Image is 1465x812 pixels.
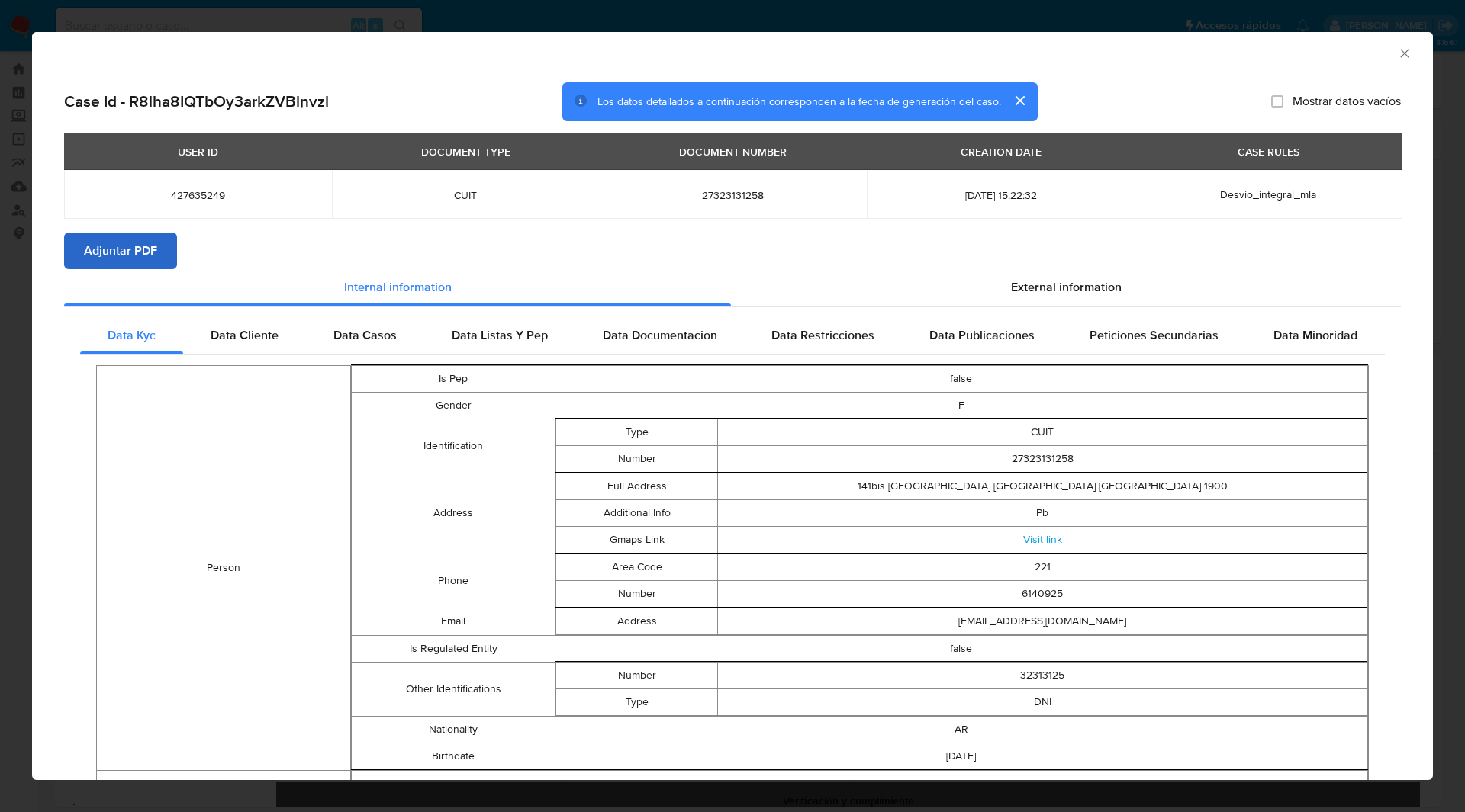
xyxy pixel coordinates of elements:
[555,365,1367,392] td: false
[352,743,555,769] td: Birthdate
[352,662,555,716] td: Other Identifications
[555,445,718,472] td: Number
[718,473,1367,499] td: 141bis [GEOGRAPHIC_DATA] [GEOGRAPHIC_DATA] [GEOGRAPHIC_DATA] 1900
[555,473,718,499] td: Full Address
[1090,326,1219,344] span: Peticiones Secundarias
[555,526,718,553] td: Gmaps Link
[412,139,520,165] div: DOCUMENT TYPE
[555,392,1367,419] td: F
[929,326,1035,344] span: Data Publicaciones
[555,554,718,580] td: Area Code
[64,233,177,269] button: Adjuntar PDF
[718,662,1367,688] td: 32313125
[618,188,849,202] span: 27323131258
[718,688,1367,715] td: DNI
[1228,139,1309,165] div: CASE RULES
[718,445,1367,472] td: 27323131258
[352,608,555,635] td: Email
[352,716,555,743] td: Nationality
[555,716,1367,743] td: AR
[352,419,555,473] td: Identification
[718,419,1367,445] td: CUIT
[718,608,1367,634] td: [EMAIL_ADDRESS][DOMAIN_NAME]
[555,688,718,715] td: Type
[344,278,452,296] span: Internal information
[84,234,157,268] span: Adjuntar PDF
[1293,94,1401,109] span: Mostrar datos vacíos
[555,662,718,688] td: Number
[1397,46,1411,59] button: Cerrar ventana
[885,188,1116,202] span: [DATE] 15:22:32
[352,554,555,608] td: Phone
[670,139,796,165] div: DOCUMENT NUMBER
[555,743,1367,769] td: [DATE]
[64,269,1401,306] div: Detailed info
[108,326,156,344] span: Data Kyc
[1271,95,1283,108] input: Mostrar datos vacíos
[64,91,329,111] h2: Case Id - R8lha8IQTbOy3arkZVBlnvzl
[352,635,555,662] td: Is Regulated Entity
[82,188,314,202] span: 427635249
[555,608,718,634] td: Address
[555,635,1367,662] td: false
[718,554,1367,580] td: 221
[555,419,718,445] td: Type
[555,580,718,607] td: Number
[1023,531,1062,547] a: Visit link
[452,326,548,344] span: Data Listas Y Pep
[951,139,1051,165] div: CREATION DATE
[1011,278,1122,296] span: External information
[771,326,874,344] span: Data Restricciones
[603,326,717,344] span: Data Documentacion
[169,139,227,165] div: USER ID
[555,499,718,526] td: Additional Info
[80,317,1385,354] div: Detailed internal info
[350,188,581,202] span: CUIT
[1001,82,1038,119] button: cerrar
[1220,187,1316,202] span: Desvio_integral_mla
[32,32,1433,780] div: closure-recommendation-modal
[555,770,1367,797] td: CUIT
[352,770,555,797] td: Type
[352,473,555,554] td: Address
[352,392,555,419] td: Gender
[718,499,1367,526] td: Pb
[211,326,279,344] span: Data Cliente
[1273,326,1357,344] span: Data Minoridad
[97,365,351,770] td: Person
[333,326,397,344] span: Data Casos
[718,580,1367,607] td: 6140925
[597,94,1001,109] span: Los datos detallados a continuación corresponden a la fecha de generación del caso.
[352,365,555,392] td: Is Pep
